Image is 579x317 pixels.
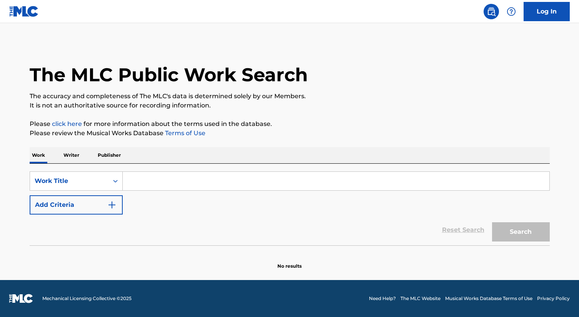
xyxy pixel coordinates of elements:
p: No results [277,253,302,270]
a: Log In [524,2,570,21]
p: Please review the Musical Works Database [30,129,550,138]
form: Search Form [30,171,550,245]
p: Publisher [95,147,123,163]
a: Public Search [484,4,499,19]
button: Add Criteria [30,195,123,215]
p: The accuracy and completeness of The MLC's data is determined solely by our Members. [30,92,550,101]
div: Help [504,4,519,19]
p: Work [30,147,47,163]
p: Writer [61,147,82,163]
span: Mechanical Licensing Collective © 2025 [42,295,132,302]
a: Need Help? [369,295,396,302]
a: Musical Works Database Terms of Use [445,295,532,302]
p: It is not an authoritative source for recording information. [30,101,550,110]
h1: The MLC Public Work Search [30,63,308,86]
img: 9d2ae6d4665cec9f34b9.svg [107,200,117,210]
p: Please for more information about the terms used in the database. [30,119,550,129]
img: search [487,7,496,16]
a: Privacy Policy [537,295,570,302]
img: help [507,7,516,16]
a: Terms of Use [164,129,205,137]
div: Work Title [35,176,104,186]
iframe: Chat Widget [541,280,579,317]
img: logo [9,294,33,303]
img: MLC Logo [9,6,39,17]
a: The MLC Website [400,295,441,302]
a: click here [52,120,82,127]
